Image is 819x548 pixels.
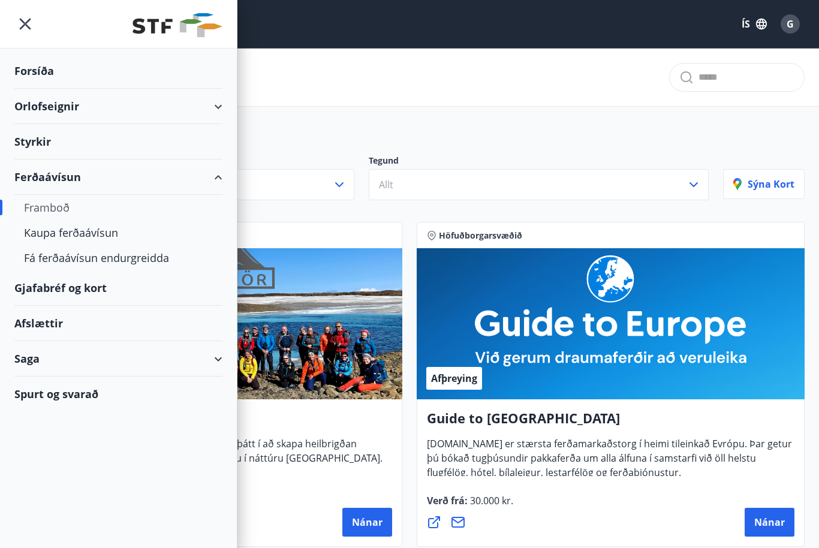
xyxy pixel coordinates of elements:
div: Spurt og svarað [14,377,222,411]
span: Allt [379,178,393,191]
button: menu [14,13,36,35]
p: Sýna kort [733,177,794,191]
h4: Guide to [GEOGRAPHIC_DATA] [427,409,794,436]
span: [DOMAIN_NAME] er stærsta ferðamarkaðstorg í heimi tileinkað Evrópu. Þar getur þú bókað tugþúsundi... [427,437,792,489]
div: Framboð [24,195,213,220]
div: Orlofseignir [14,89,222,124]
button: G [776,10,805,38]
div: Saga [14,341,222,377]
button: Nánar [745,508,794,537]
span: G [787,17,794,31]
button: Allt [369,169,709,200]
span: Nánar [352,516,383,529]
div: Fá ferðaávísun endurgreidda [24,245,213,270]
div: Styrkir [14,124,222,159]
button: Sýna kort [723,169,805,199]
div: Ferðaávísun [14,159,222,195]
img: union_logo [133,13,222,37]
div: Gjafabréf og kort [14,270,222,306]
span: Nánar [754,516,785,529]
div: Kaupa ferðaávísun [24,220,213,245]
span: 30.000 kr. [468,494,513,507]
div: Forsíða [14,53,222,89]
button: Nánar [342,508,392,537]
span: Afþreying [431,372,477,385]
span: Verð frá : [427,494,513,517]
button: ÍS [735,13,773,35]
span: Höfuðborgarsvæðið [439,230,522,242]
p: Tegund [369,155,709,169]
div: Afslættir [14,306,222,341]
